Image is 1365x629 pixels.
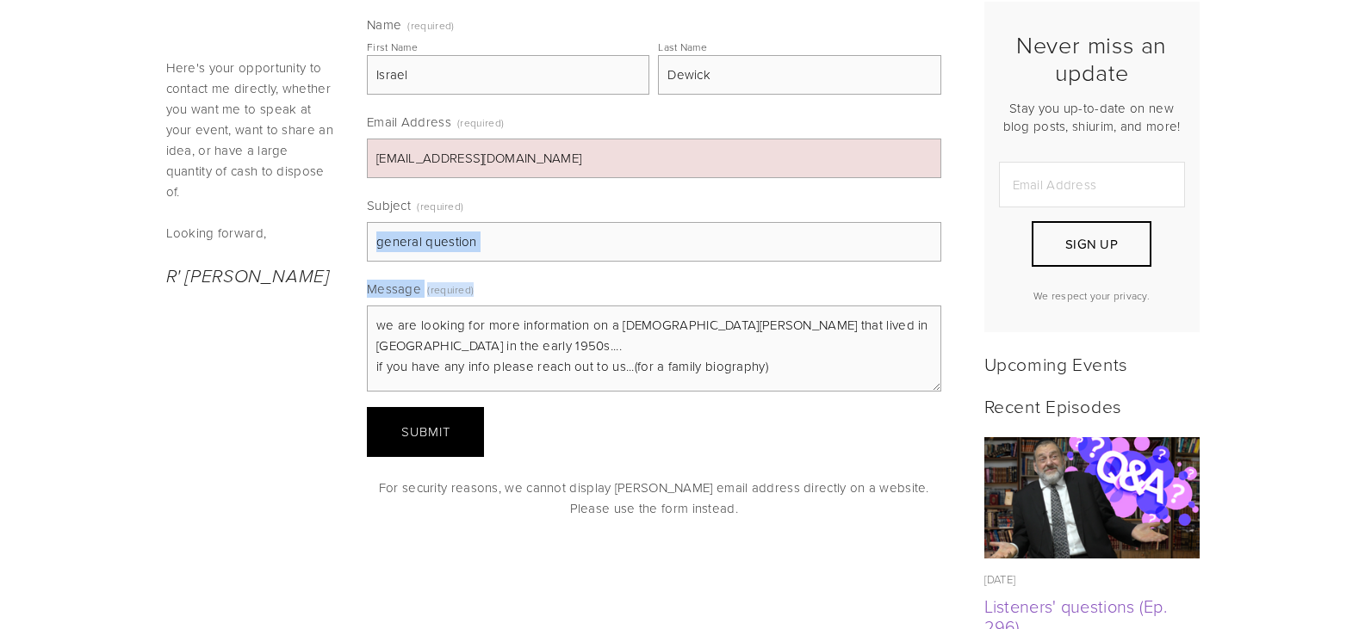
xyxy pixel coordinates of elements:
span: Submit [401,422,450,441]
button: Sign Up [1032,221,1151,267]
time: [DATE] [984,571,1016,587]
span: Sign Up [1065,235,1118,253]
span: (required) [407,21,454,31]
em: R' [PERSON_NAME] [166,266,330,287]
h2: Recent Episodes [984,395,1200,416]
span: Subject [367,196,411,214]
p: We respect your privacy. [999,288,1185,303]
p: Stay you up-to-date on new blog posts, shiurim, and more! [999,99,1185,135]
p: Looking forward, [166,223,338,244]
div: Last Name [658,40,707,54]
span: (required) [417,194,463,219]
input: Email Address [999,162,1185,207]
p: Here's your opportunity to contact me directly, whether you want me to speak at your event, want ... [166,58,338,202]
span: Email Address [367,113,451,131]
span: Name [367,15,401,34]
span: (required) [427,277,474,302]
span: Message [367,280,421,298]
h2: Upcoming Events [984,353,1200,374]
p: For security reasons, we cannot display [PERSON_NAME] email address directly on a website. Please... [367,478,941,519]
a: Listeners' questions (Ep. 296) [984,437,1200,558]
div: First Name [367,40,418,54]
h2: Never miss an update [999,31,1185,87]
img: Listeners' questions (Ep. 296) [984,426,1200,570]
span: (required) [457,110,504,135]
textarea: we are looking for more information on a [DEMOGRAPHIC_DATA][PERSON_NAME] that lived in [GEOGRAPHI... [367,305,941,392]
button: SubmitSubmit [367,407,484,457]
